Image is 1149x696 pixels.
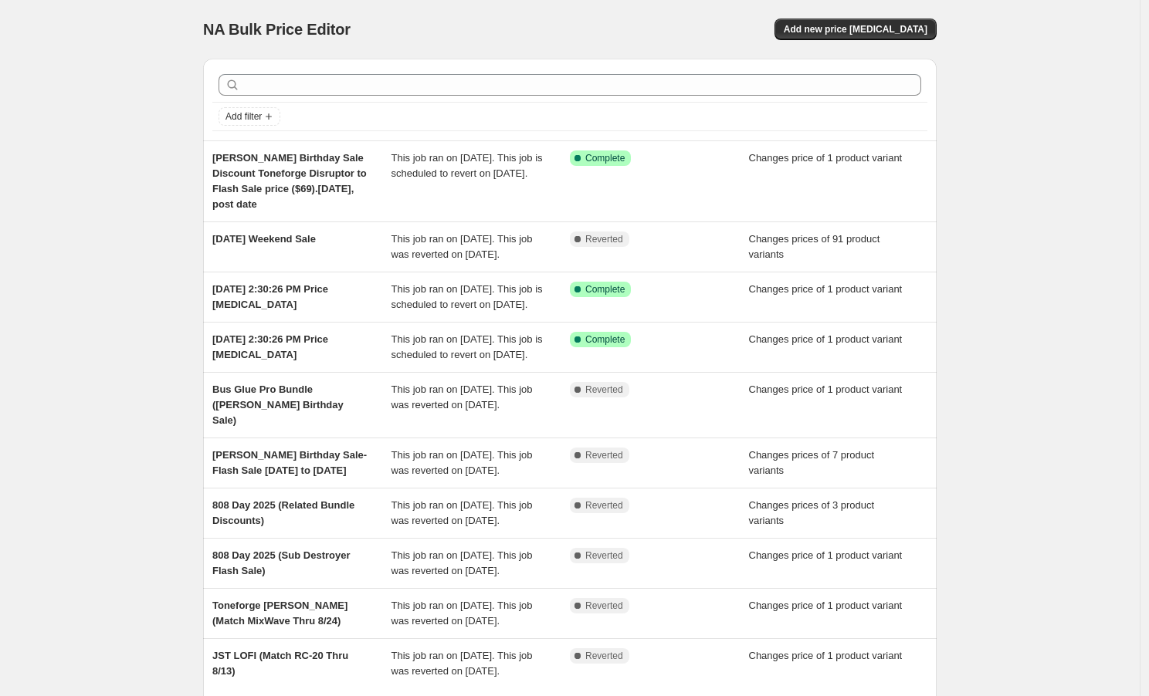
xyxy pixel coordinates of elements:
span: Changes price of 1 product variant [749,152,903,164]
span: Changes prices of 7 product variants [749,449,875,476]
span: Reverted [585,549,623,562]
span: Bus Glue Pro Bundle ([PERSON_NAME] Birthday Sale) [212,383,344,426]
span: Changes price of 1 product variant [749,650,903,661]
span: This job ran on [DATE]. This job was reverted on [DATE]. [391,549,533,576]
span: This job ran on [DATE]. This job is scheduled to revert on [DATE]. [391,283,543,310]
span: Changes price of 1 product variant [749,383,903,395]
span: [DATE] 2:30:26 PM Price [MEDICAL_DATA] [212,283,328,310]
span: Add new price [MEDICAL_DATA] [784,23,927,35]
span: [DATE] 2:30:26 PM Price [MEDICAL_DATA] [212,333,328,360]
span: This job ran on [DATE]. This job was reverted on [DATE]. [391,650,533,677]
span: This job ran on [DATE]. This job was reverted on [DATE]. [391,600,533,627]
span: Reverted [585,383,623,396]
span: JST LOFI (Match RC-20 Thru 8/13) [212,650,348,677]
span: 808 Day 2025 (Sub Destroyer Flash Sale) [212,549,350,576]
span: This job ran on [DATE]. This job was reverted on [DATE]. [391,449,533,476]
span: Complete [585,333,625,346]
span: Complete [585,152,625,164]
span: [PERSON_NAME] Birthday Sale Discount Toneforge Disruptor to Flash Sale price ($69).[DATE], post date [212,152,367,210]
span: 808 Day 2025 (Related Bundle Discounts) [212,499,354,526]
span: Changes price of 1 product variant [749,600,903,611]
span: Reverted [585,600,623,612]
span: [DATE] Weekend Sale [212,233,316,245]
span: Reverted [585,449,623,461]
span: Changes price of 1 product variant [749,549,903,561]
span: Reverted [585,233,623,245]
button: Add filter [219,107,280,126]
span: This job ran on [DATE]. This job was reverted on [DATE]. [391,233,533,260]
span: Changes price of 1 product variant [749,283,903,295]
span: Changes prices of 3 product variants [749,499,875,526]
span: This job ran on [DATE]. This job was reverted on [DATE]. [391,499,533,526]
span: Add filter [225,110,262,123]
span: Changes prices of 91 product variants [749,233,880,260]
span: This job ran on [DATE]. This job is scheduled to revert on [DATE]. [391,152,543,179]
span: Reverted [585,650,623,662]
span: This job ran on [DATE]. This job was reverted on [DATE]. [391,383,533,411]
span: Changes price of 1 product variant [749,333,903,345]
span: [PERSON_NAME] Birthday Sale-Flash Sale [DATE] to [DATE] [212,449,367,476]
button: Add new price [MEDICAL_DATA] [774,19,937,40]
span: This job ran on [DATE]. This job is scheduled to revert on [DATE]. [391,333,543,360]
span: Reverted [585,499,623,512]
span: Complete [585,283,625,296]
span: Toneforge [PERSON_NAME] (Match MixWave Thru 8/24) [212,600,347,627]
span: NA Bulk Price Editor [203,21,351,38]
